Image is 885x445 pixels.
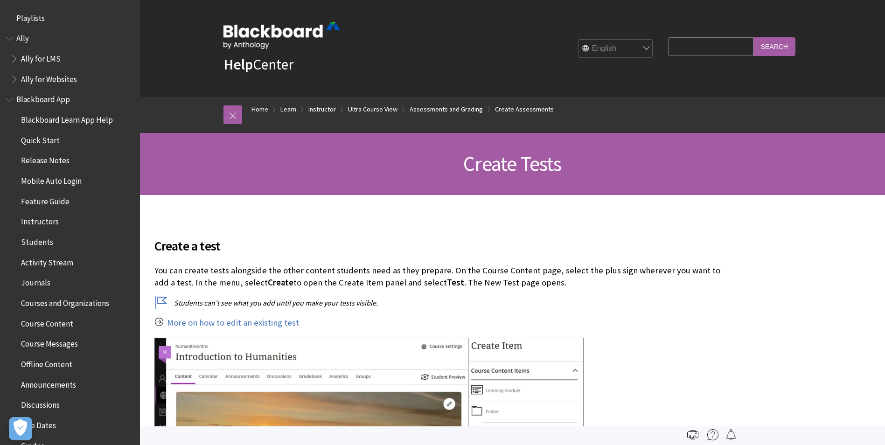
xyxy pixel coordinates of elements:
a: Instructor [308,104,336,115]
span: Courses and Organizations [21,295,109,308]
img: Follow this page [725,429,737,440]
span: Due Dates [21,417,56,430]
span: Release Notes [21,153,70,166]
span: Create a test [154,236,733,256]
a: More on how to edit an existing test [167,317,299,328]
nav: Book outline for Playlists [6,10,134,26]
span: Discussions [21,397,60,410]
span: Test [447,277,464,288]
p: Students can't see what you add until you make your tests visible. [154,298,733,308]
span: Playlists [16,10,45,23]
span: Ally [16,31,29,43]
a: Create Assessments [495,104,554,115]
span: Create [268,277,293,288]
span: Create Tests [463,151,561,176]
span: Blackboard App [16,92,70,104]
img: Print [687,429,698,440]
img: Blackboard by Anthology [223,22,340,49]
span: Activity Stream [21,255,73,267]
span: Journals [21,275,50,288]
span: Offline Content [21,356,72,369]
span: Course Messages [21,336,78,349]
strong: Help [223,55,253,74]
button: Open Preferences [9,417,32,440]
a: Assessments and Grading [410,104,483,115]
span: Feature Guide [21,194,70,206]
span: Ally for LMS [21,51,61,63]
a: Home [251,104,268,115]
span: Course Content [21,316,73,328]
a: Ultra Course View [348,104,397,115]
span: Students [21,234,53,247]
p: You can create tests alongside the other content students need as they prepare. On the Course Con... [154,264,733,289]
span: Blackboard Learn App Help [21,112,113,125]
span: Ally for Websites [21,71,77,84]
input: Search [753,37,795,56]
span: Instructors [21,214,59,227]
span: Announcements [21,377,76,389]
a: Learn [280,104,296,115]
select: Site Language Selector [578,40,653,58]
img: More help [707,429,718,440]
nav: Book outline for Anthology Ally Help [6,31,134,87]
a: HelpCenter [223,55,293,74]
span: Quick Start [21,132,60,145]
span: Mobile Auto Login [21,173,82,186]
